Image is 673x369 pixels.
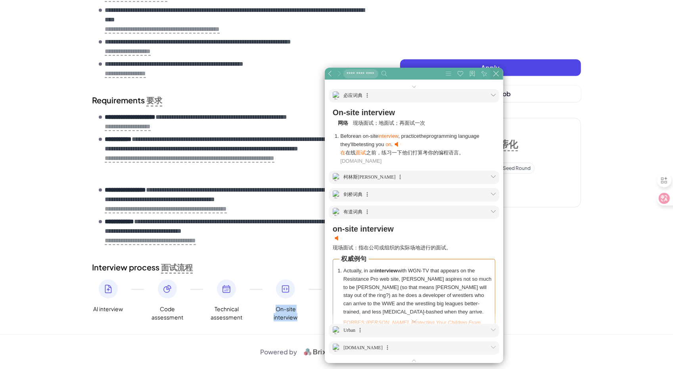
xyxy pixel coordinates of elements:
span: On-site interview [270,305,301,321]
h2: Interview process [92,261,368,273]
span: Code assessment [151,305,183,321]
span: Apply [481,63,500,72]
span: AI interview [93,305,123,313]
font: 面试流程 [161,262,193,272]
img: logo [301,347,330,357]
button: Apply [400,59,581,76]
font: 阿博蒂化 [480,138,518,150]
span: Powered by [261,347,297,357]
span: Technical assessment [211,305,242,321]
font: 要求 [147,95,163,105]
h3: Abotify [443,137,518,151]
h2: Requirements [92,94,368,106]
div: Seed Round [492,163,535,174]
